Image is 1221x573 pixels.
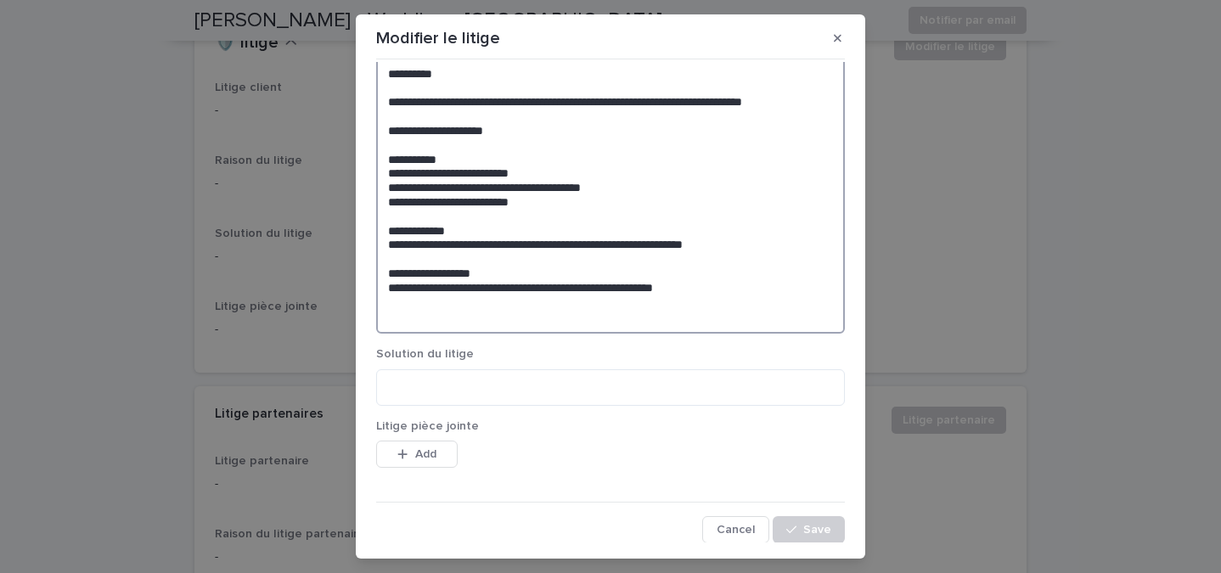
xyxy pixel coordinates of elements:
button: Save [773,516,845,543]
button: Add [376,441,458,468]
span: Add [415,448,436,460]
button: Cancel [702,516,769,543]
span: Litige pièce jointe [376,420,479,432]
span: Save [803,524,831,536]
p: Modifier le litige [376,28,500,48]
span: Cancel [717,524,755,536]
span: Solution du litige [376,348,474,360]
